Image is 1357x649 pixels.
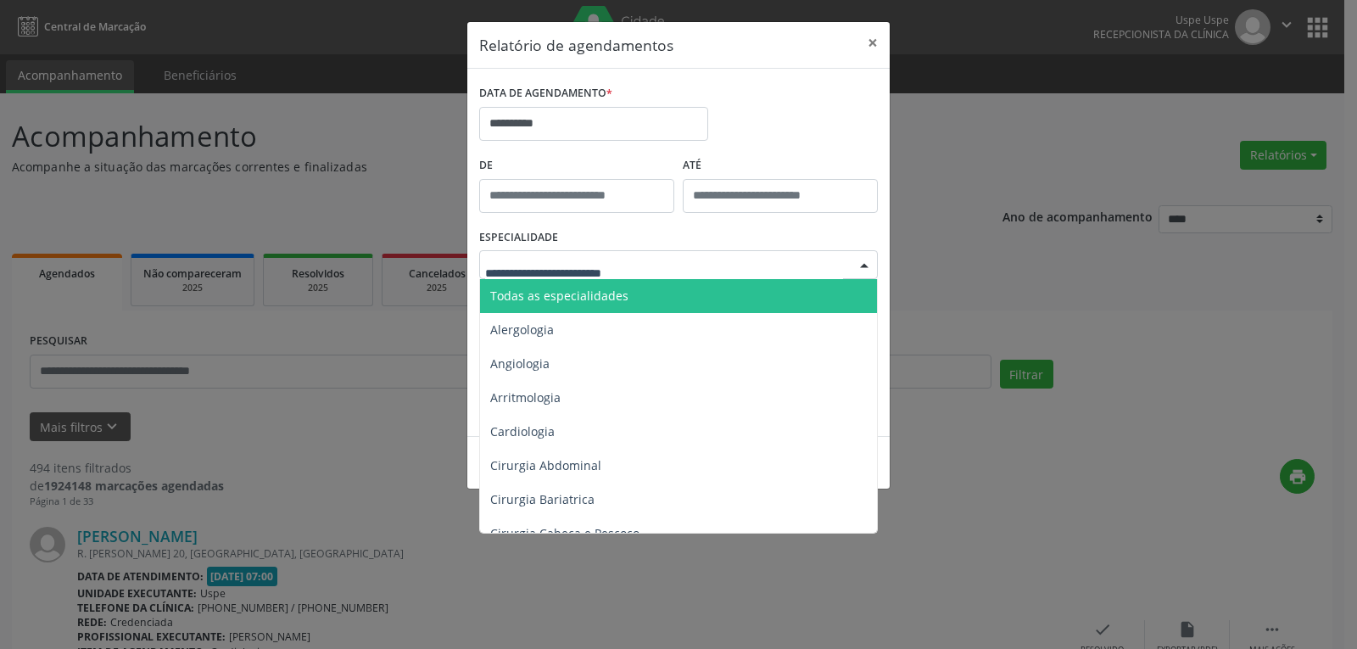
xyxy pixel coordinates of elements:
[856,22,890,64] button: Close
[490,322,554,338] span: Alergologia
[490,525,639,541] span: Cirurgia Cabeça e Pescoço
[490,457,601,473] span: Cirurgia Abdominal
[490,491,595,507] span: Cirurgia Bariatrica
[490,288,628,304] span: Todas as especialidades
[490,423,555,439] span: Cardiologia
[479,81,612,107] label: DATA DE AGENDAMENTO
[479,153,674,179] label: De
[683,153,878,179] label: ATÉ
[479,34,673,56] h5: Relatório de agendamentos
[490,389,561,406] span: Arritmologia
[479,225,558,251] label: ESPECIALIDADE
[490,355,550,372] span: Angiologia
